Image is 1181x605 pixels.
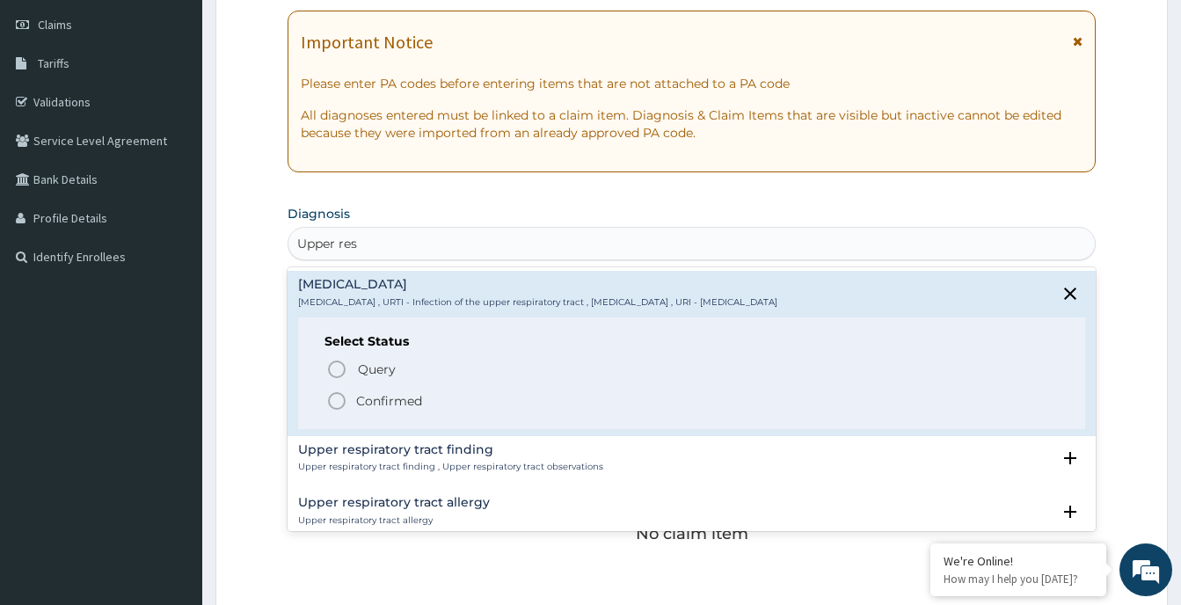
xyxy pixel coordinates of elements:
img: d_794563401_company_1708531726252_794563401 [33,88,71,132]
span: Query [358,361,396,378]
label: Diagnosis [288,205,350,222]
p: Upper respiratory tract allergy [298,514,490,527]
p: No claim item [636,525,748,543]
span: Tariffs [38,55,69,71]
textarea: Type your message and hit 'Enter' [9,412,335,473]
h1: Important Notice [301,33,433,52]
p: Upper respiratory tract finding , Upper respiratory tract observations [298,461,603,473]
p: How may I help you today? [944,572,1093,587]
span: We're online! [102,187,243,365]
div: Chat with us now [91,98,295,121]
span: Claims [38,17,72,33]
i: close select status [1060,283,1081,304]
i: open select status [1060,501,1081,522]
i: status option filled [326,390,347,412]
i: open select status [1060,448,1081,469]
div: Minimize live chat window [288,9,331,51]
i: status option query [326,359,347,380]
div: We're Online! [944,553,1093,569]
p: All diagnoses entered must be linked to a claim item. Diagnosis & Claim Items that are visible bu... [301,106,1083,142]
h4: Upper respiratory tract allergy [298,496,490,509]
p: Confirmed [356,392,422,410]
p: Please enter PA codes before entering items that are not attached to a PA code [301,75,1083,92]
h4: [MEDICAL_DATA] [298,278,777,291]
h4: Upper respiratory tract finding [298,443,603,456]
h6: Select Status [324,335,1059,348]
p: [MEDICAL_DATA] , URTI - Infection of the upper respiratory tract , [MEDICAL_DATA] , URI - [MEDICA... [298,296,777,309]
